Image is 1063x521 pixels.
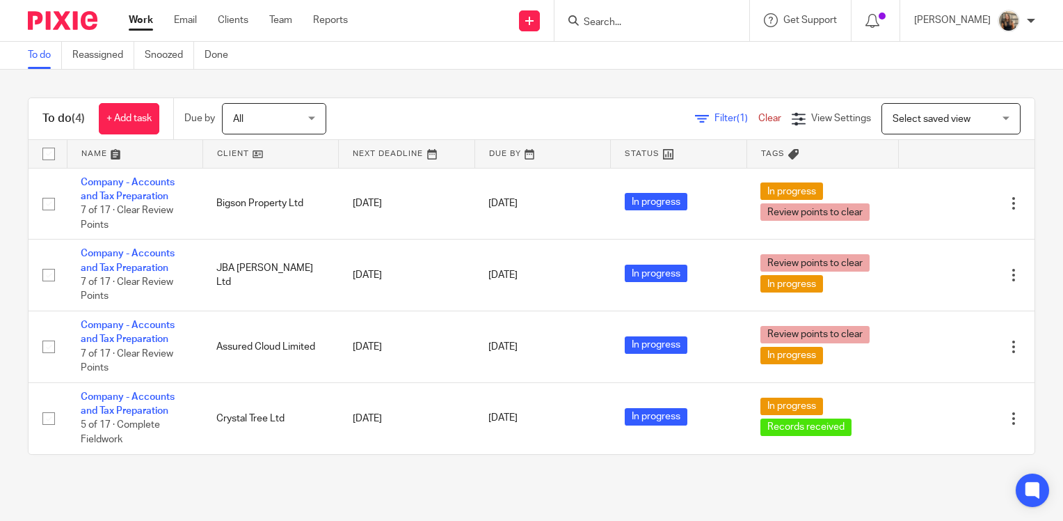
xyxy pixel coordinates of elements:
[72,113,85,124] span: (4)
[760,326,870,343] span: Review points to clear
[28,42,62,69] a: To do
[582,17,708,29] input: Search
[893,114,970,124] span: Select saved view
[714,114,758,123] span: Filter
[81,421,160,445] span: 5 of 17 · Complete Fieldwork
[72,42,134,69] a: Reassigned
[760,398,823,415] span: In progress
[339,382,474,453] td: [DATE]
[339,168,474,240] td: [DATE]
[202,382,338,453] td: Crystal Tree Ltd
[760,419,852,436] span: Records received
[129,13,153,27] a: Work
[625,408,687,426] span: In progress
[760,347,823,364] span: In progress
[42,111,85,126] h1: To do
[202,240,338,311] td: JBA [PERSON_NAME] Ltd
[269,13,292,27] a: Team
[202,311,338,383] td: Assured Cloud Limited
[145,42,194,69] a: Snoozed
[233,114,243,124] span: All
[81,178,175,201] a: Company - Accounts and Tax Preparation
[202,168,338,240] td: Bigson Property Ltd
[81,349,173,373] span: 7 of 17 · Clear Review Points
[914,13,991,27] p: [PERSON_NAME]
[488,199,518,208] span: [DATE]
[28,11,97,30] img: Pixie
[174,13,197,27] a: Email
[760,203,870,221] span: Review points to clear
[313,13,348,27] a: Reports
[184,111,215,125] p: Due by
[760,275,823,293] span: In progress
[625,193,687,210] span: In progress
[761,150,785,157] span: Tags
[81,277,173,302] span: 7 of 17 · Clear Review Points
[488,342,518,352] span: [DATE]
[760,254,870,272] span: Review points to clear
[737,114,748,123] span: (1)
[488,270,518,280] span: [DATE]
[811,114,871,123] span: View Settings
[205,42,239,69] a: Done
[760,182,823,200] span: In progress
[625,265,687,282] span: In progress
[81,392,175,416] a: Company - Accounts and Tax Preparation
[81,320,175,344] a: Company - Accounts and Tax Preparation
[783,15,837,25] span: Get Support
[81,205,173,230] span: 7 of 17 · Clear Review Points
[99,103,159,134] a: + Add task
[339,240,474,311] td: [DATE]
[998,10,1020,32] img: pic.png
[81,249,175,272] a: Company - Accounts and Tax Preparation
[488,414,518,423] span: [DATE]
[218,13,248,27] a: Clients
[758,114,781,123] a: Clear
[625,336,687,354] span: In progress
[339,311,474,383] td: [DATE]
